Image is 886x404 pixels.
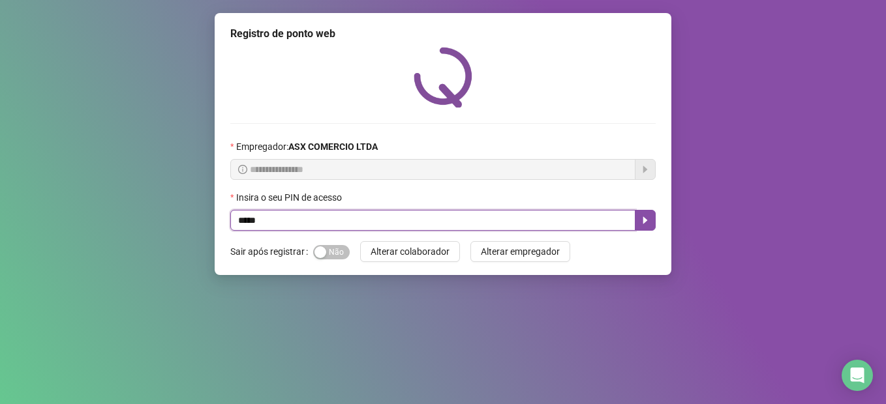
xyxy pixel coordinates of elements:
span: Alterar empregador [481,244,560,259]
strong: ASX COMERCIO LTDA [288,141,378,152]
label: Insira o seu PIN de acesso [230,190,350,205]
div: Registro de ponto web [230,26,656,42]
button: Alterar empregador [470,241,570,262]
img: QRPoint [414,47,472,108]
span: caret-right [640,215,650,225]
span: Empregador : [236,139,378,154]
span: info-circle [238,165,247,174]
div: Open Intercom Messenger [842,360,873,391]
label: Sair após registrar [230,241,313,262]
span: Alterar colaborador [371,244,450,259]
button: Alterar colaborador [360,241,460,262]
